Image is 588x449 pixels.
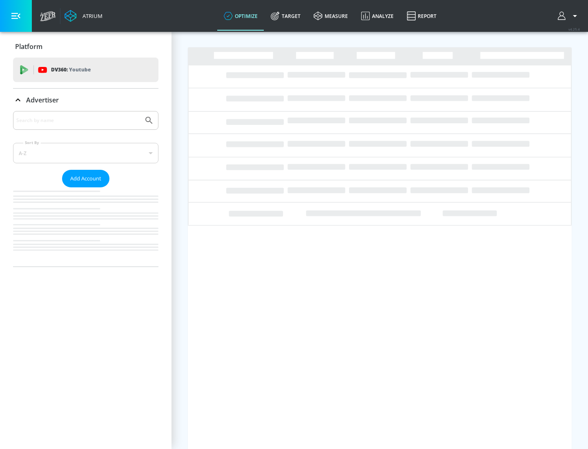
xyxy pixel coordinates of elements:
div: Platform [13,35,158,58]
span: v 4.25.4 [568,27,580,31]
a: measure [307,1,354,31]
a: Target [264,1,307,31]
p: DV360: [51,65,91,74]
div: Advertiser [13,89,158,111]
input: Search by name [16,115,140,126]
div: A-Z [13,143,158,163]
div: DV360: Youtube [13,58,158,82]
label: Sort By [23,140,41,145]
div: Atrium [79,12,102,20]
p: Platform [15,42,42,51]
a: Analyze [354,1,400,31]
nav: list of Advertiser [13,187,158,267]
span: Add Account [70,174,101,183]
p: Advertiser [26,96,59,104]
button: Add Account [62,170,109,187]
a: Report [400,1,443,31]
div: Advertiser [13,111,158,267]
a: Atrium [65,10,102,22]
a: optimize [217,1,264,31]
p: Youtube [69,65,91,74]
